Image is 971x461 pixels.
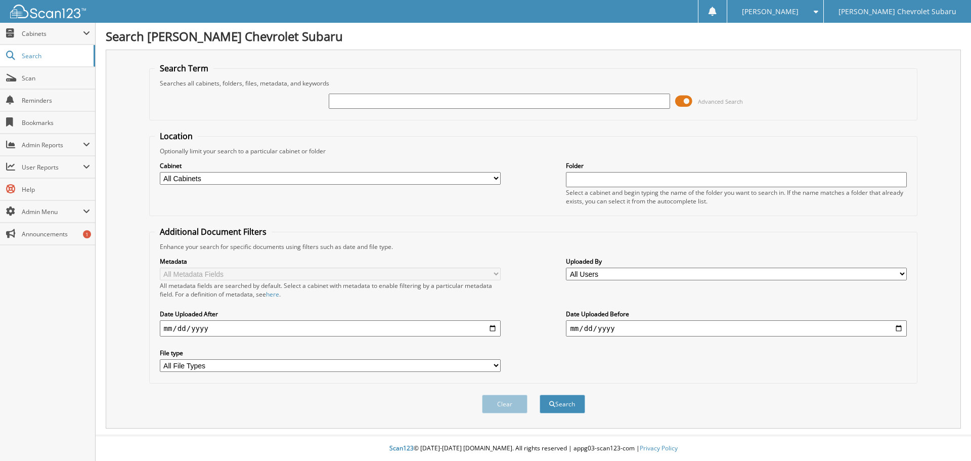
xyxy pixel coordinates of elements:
[96,436,971,461] div: © [DATE]-[DATE] [DOMAIN_NAME]. All rights reserved | appg03-scan123-com |
[160,320,501,337] input: start
[83,230,91,238] div: 1
[155,242,912,251] div: Enhance your search for specific documents using filters such as date and file type.
[160,349,501,357] label: File type
[698,98,743,105] span: Advanced Search
[640,444,678,452] a: Privacy Policy
[389,444,414,452] span: Scan123
[566,320,907,337] input: end
[160,310,501,318] label: Date Uploaded After
[160,257,501,266] label: Metadata
[566,188,907,205] div: Select a cabinet and begin typing the name of the folder you want to search in. If the name match...
[155,131,198,142] legend: Location
[22,207,83,216] span: Admin Menu
[838,9,956,15] span: [PERSON_NAME] Chevrolet Subaru
[566,257,907,266] label: Uploaded By
[22,74,90,82] span: Scan
[22,163,83,172] span: User Reports
[10,5,86,18] img: scan123-logo-white.svg
[22,141,83,149] span: Admin Reports
[22,96,90,105] span: Reminders
[266,290,279,299] a: here
[22,118,90,127] span: Bookmarks
[155,63,213,74] legend: Search Term
[540,395,585,413] button: Search
[160,281,501,299] div: All metadata fields are searched by default. Select a cabinet with metadata to enable filtering b...
[22,230,90,238] span: Announcements
[22,52,89,60] span: Search
[160,161,501,170] label: Cabinet
[155,79,912,88] div: Searches all cabinets, folders, files, metadata, and keywords
[920,412,971,461] iframe: Chat Widget
[155,147,912,155] div: Optionally limit your search to a particular cabinet or folder
[482,395,527,413] button: Clear
[106,28,961,45] h1: Search [PERSON_NAME] Chevrolet Subaru
[566,310,907,318] label: Date Uploaded Before
[742,9,799,15] span: [PERSON_NAME]
[566,161,907,170] label: Folder
[22,29,83,38] span: Cabinets
[155,226,272,237] legend: Additional Document Filters
[22,185,90,194] span: Help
